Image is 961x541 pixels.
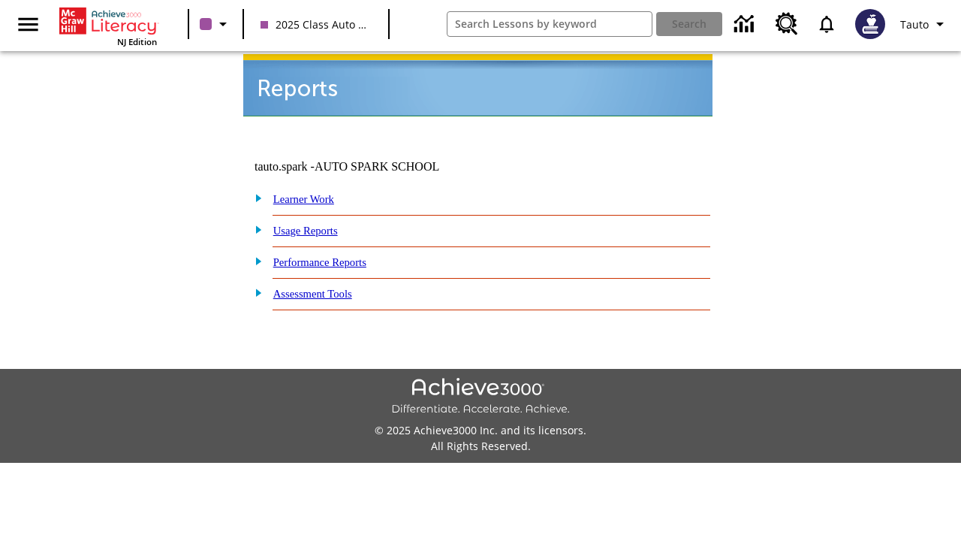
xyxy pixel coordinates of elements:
td: tauto.spark - [255,160,531,174]
img: Achieve3000 Differentiate Accelerate Achieve [391,378,570,416]
a: Assessment Tools [273,288,352,300]
a: Usage Reports [273,225,338,237]
span: 2025 Class Auto Grade 13 [261,17,372,32]
a: Resource Center, Will open in new tab [767,4,807,44]
img: plus.gif [247,222,263,236]
a: Performance Reports [273,256,366,268]
a: Learner Work [273,193,334,205]
a: Data Center [725,4,767,45]
input: search field [447,12,652,36]
img: header [243,54,712,116]
span: Tauto [900,17,929,32]
button: Select a new avatar [846,5,894,44]
img: plus.gif [247,286,263,299]
span: NJ Edition [117,36,157,47]
a: Notifications [807,5,846,44]
img: plus.gif [247,254,263,267]
nobr: AUTO SPARK SCHOOL [315,160,439,173]
button: Class color is purple. Change class color [194,11,238,38]
button: Open side menu [6,2,50,47]
div: Home [59,5,157,47]
button: Profile/Settings [894,11,955,38]
img: plus.gif [247,191,263,204]
img: Avatar [855,9,885,39]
